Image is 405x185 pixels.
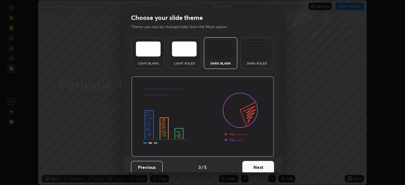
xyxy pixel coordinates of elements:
div: Dark Ruled [244,62,270,65]
img: darkThemeBanner.d06ce4a2.svg [131,77,274,157]
h4: 5 [204,164,207,170]
h4: 3 [198,164,201,170]
div: Light Blank [135,62,161,65]
h2: Choose your slide theme [131,14,203,22]
div: Dark Blank [208,62,233,65]
img: darkTheme.f0cc69e5.svg [208,41,233,57]
div: Light Ruled [172,62,197,65]
img: darkRuledTheme.de295e13.svg [244,41,269,57]
img: lightRuledTheme.5fabf969.svg [172,41,197,57]
button: Previous [131,161,163,174]
img: lightTheme.e5ed3b09.svg [136,41,161,57]
button: Next [242,161,274,174]
p: Theme can also be changed later from the More option [131,24,234,30]
h4: / [202,164,203,170]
